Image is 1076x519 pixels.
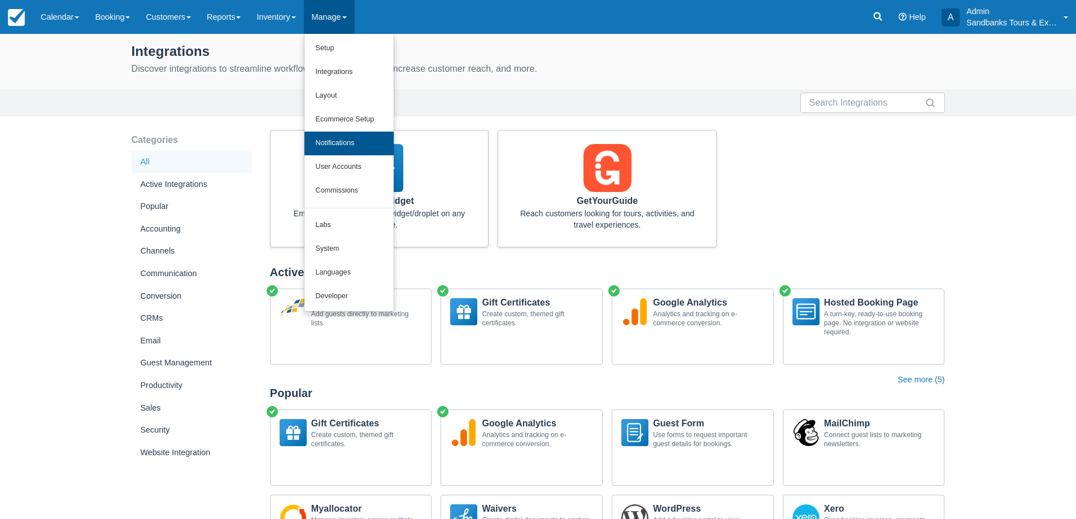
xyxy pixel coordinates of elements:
[304,155,394,179] a: User Accounts
[909,12,926,21] span: Help
[792,419,820,446] img: MailChimp
[653,309,764,328] div: Analytics and tracking on e-commerce conversion.
[966,6,1057,17] p: Admin
[304,261,394,285] a: Languages
[8,9,25,26] img: checkfront-main-nav-mini-logo.png
[265,284,279,298] span: Active
[311,309,422,328] div: Add guests directly to marketing lists.
[270,130,489,247] a: DropletBooking WidgetEmbed a turn-key booking widget/droplet on any web page.
[270,289,432,365] a: ConstantContactConstant ContactAdd guests directly to marketing lists.
[132,330,252,352] div: Email
[583,144,631,192] img: GetYourGuide
[653,504,764,513] p: WordPress
[280,419,307,446] img: GiftCert
[482,298,593,307] p: Gift Certificates
[898,374,944,386] button: See more (5)
[436,405,450,418] span: Active
[899,13,907,21] i: Help
[132,420,252,441] div: Security
[132,398,252,419] div: Sales
[482,430,593,448] div: Analytics and tracking on e-commerce conversion.
[304,37,394,60] a: Setup
[516,208,698,230] div: Reach customers looking for tours, activities, and travel experiences.
[436,284,450,298] span: Active
[311,504,422,513] p: Myallocator
[441,289,603,365] a: GiftCertGift CertificatesCreate custom, themed gift certificates.
[132,286,252,307] div: Conversion
[304,84,394,108] a: Layout
[653,419,764,428] p: Guest Form
[289,197,471,206] p: Booking Widget
[942,8,960,27] div: A
[792,298,820,325] img: Hosted
[304,60,394,84] a: Integrations
[441,409,603,486] a: GoogleAnalyticsGoogle AnalyticsAnalytics and tracking on e-commerce conversion.
[304,285,394,308] a: Developer
[132,308,252,329] div: CRMs
[783,289,945,365] a: HostedHosted Booking PageA turn-key, ready-to-use booking page. No integration or website required.
[132,375,252,396] div: Productivity
[132,352,252,374] div: Guest Management
[132,196,252,217] div: Popular
[270,265,945,280] div: Active Integrations
[270,409,432,486] a: GiftCertGift CertificatesCreate custom, themed gift certificates.
[132,151,252,173] div: All
[778,284,792,298] span: Active
[289,208,471,230] div: Embed a turn-key booking widget/droplet on any web page.
[132,219,252,240] div: Accounting
[132,62,945,76] div: Discover integrations to streamline workflows, track conversion, increase customer reach, and more.
[304,34,394,312] ul: Manage
[132,174,252,195] div: Active Integrations
[824,419,935,428] p: MailChimp
[824,298,935,307] p: Hosted Booking Page
[280,298,307,325] img: ConstantContact
[966,17,1057,28] p: Sandbanks Tours & Experiences
[482,504,593,513] p: Waivers
[482,309,593,328] div: Create custom, themed gift certificates.
[304,108,394,132] a: Ecommerce Setup
[516,197,698,206] p: GetYourGuide
[607,284,621,298] span: Active
[653,430,764,448] div: Use forms to request important guest details for bookings.
[824,504,935,513] p: Xero
[265,405,279,418] span: Active
[809,93,922,113] input: Search Integrations
[132,241,252,262] div: Channels
[132,41,945,60] div: Integrations
[653,298,764,307] p: Google Analytics
[132,263,252,285] div: Communication
[612,289,774,365] a: GoogleAnalyticsGoogle AnalyticsAnalytics and tracking on e-commerce conversion.
[621,298,648,325] img: GoogleAnalytics
[132,442,252,464] div: Website Integration
[612,409,774,486] a: GuestsGuest FormUse forms to request important guest details for bookings.
[450,298,477,325] img: GiftCert
[270,386,945,400] div: Popular
[824,430,935,448] div: Connect guest lists to marketing newsletters.
[498,130,717,247] a: GetYourGuideGetYourGuideReach customers looking for tours, activities, and travel experiences.
[311,430,422,448] div: Create custom, themed gift certificates.
[824,309,935,337] div: A turn-key, ready-to-use booking page. No integration or website required.
[783,409,945,486] a: MailChimpMailChimpConnect guest lists to marketing newsletters.
[450,419,477,446] img: GoogleAnalytics
[132,130,252,150] div: Categories
[621,419,648,446] img: Guests
[304,179,394,203] a: Commissions
[311,419,422,428] p: Gift Certificates
[304,132,394,155] a: Notifications
[482,419,593,428] p: Google Analytics
[304,237,394,261] a: System
[304,213,394,237] a: Labs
